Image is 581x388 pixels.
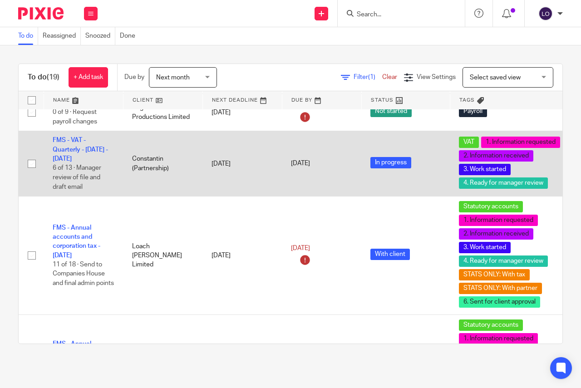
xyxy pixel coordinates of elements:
span: Statutory accounts [459,319,523,331]
span: 6 of 13 · Manager review of file and draft email [53,165,101,190]
td: Loach [PERSON_NAME] Limited [123,196,202,315]
a: + Add task [69,67,108,88]
span: (1) [368,74,375,80]
td: Angel Film Productions Limited [123,93,202,131]
span: Next month [156,74,190,81]
span: 6. Sent for client approval [459,296,540,308]
span: In progress [370,157,411,168]
span: 3. Work started [459,242,511,253]
a: To do [18,27,38,45]
p: Due by [124,73,144,82]
span: 3. Work started [459,164,511,175]
td: Constantin (Partnership) [123,131,202,196]
a: Done [120,27,140,45]
span: Filter [354,74,382,80]
span: 1. Information requested [459,333,538,344]
a: FMS - Annual accounts and corporation tax - [DATE] [53,225,100,259]
span: 4. Ready for manager review [459,255,548,267]
h1: To do [28,73,59,82]
a: FMS - VAT - Quarterly - [DATE] - [DATE] [53,137,108,162]
span: STATS ONLY: With tax [459,269,530,280]
a: Snoozed [85,27,115,45]
span: Tags [459,98,475,103]
span: 2. Information received [459,150,533,162]
input: Search [356,11,438,19]
span: 2. Information received [459,228,533,240]
img: svg%3E [538,6,553,21]
a: Clear [382,74,397,80]
span: Payroll [459,106,487,117]
span: With client [370,249,410,260]
span: Select saved view [470,74,521,81]
img: Pixie [18,7,64,20]
span: (19) [47,74,59,81]
span: [DATE] [291,245,310,251]
a: FMS - Annual accounts and corporation tax - [DATE] [53,341,100,375]
td: [DATE] [202,131,282,196]
span: 1. Information requested [481,137,560,148]
span: 4. Ready for manager review [459,177,548,189]
span: 11 of 18 · Send to Companies House and final admin points [53,261,114,286]
span: STATS ONLY: With partner [459,283,542,294]
span: Not started [370,106,412,117]
td: [DATE] [202,196,282,315]
span: Statutory accounts [459,201,523,212]
td: [DATE] [202,93,282,131]
span: [DATE] [291,161,310,167]
span: VAT [459,137,479,148]
a: Reassigned [43,27,81,45]
span: 1. Information requested [459,215,538,226]
span: View Settings [417,74,456,80]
